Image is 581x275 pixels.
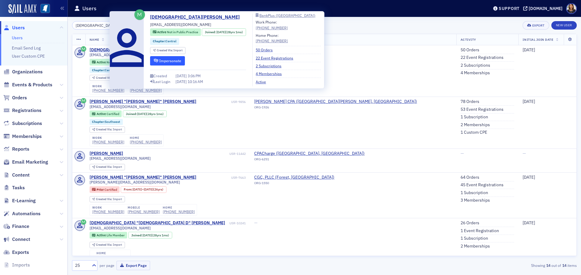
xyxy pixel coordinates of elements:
[90,119,123,125] div: Chapter:
[256,47,277,53] a: 50 Orders
[96,198,122,201] div: Import
[90,175,196,180] a: [PERSON_NAME] "[PERSON_NAME]" [PERSON_NAME]
[254,105,417,111] div: ORG-1926
[150,47,185,54] div: Created Via: Import
[523,37,553,42] span: Initial Join Date
[96,243,113,247] span: Created Via :
[96,76,113,80] span: Created Via :
[176,79,188,84] span: [DATE]
[157,49,183,52] div: Import
[97,251,129,255] div: home
[150,56,185,66] button: Impersonate
[3,120,42,127] a: Subscriptions
[97,255,129,260] div: [PHONE_NUMBER]
[143,233,152,237] span: [DATE]
[461,107,504,112] a: 53 Event Registrations
[12,197,36,204] span: E-Learning
[254,157,365,163] div: ORG-6251
[12,35,23,40] a: Users
[90,226,151,230] span: [EMAIL_ADDRESS][DOMAIN_NAME]
[92,68,116,72] a: Chapter:Central
[90,164,125,170] div: Created Via: Import
[551,21,577,30] a: New User
[12,69,43,75] span: Organizations
[3,146,29,152] a: Reports
[254,181,334,187] div: ORG-1550
[92,60,137,64] a: Active Not in Public Practice
[3,24,25,31] a: Users
[3,82,52,88] a: Events & Products
[12,24,25,31] span: Users
[92,209,124,214] a: [PHONE_NUMBER]
[3,133,42,140] a: Memberships
[561,263,567,268] strong: 14
[529,6,563,11] div: [DOMAIN_NAME]
[153,39,166,43] span: Chapter :
[461,37,476,42] span: Activity
[90,59,140,66] div: Active: Active: Not in Public Practice
[163,209,195,214] div: [PHONE_NUMBER]
[90,220,225,226] div: [DEMOGRAPHIC_DATA] "[DEMOGRAPHIC_DATA] D" [PERSON_NAME]
[90,99,196,104] div: [PERSON_NAME] "[PERSON_NAME]" [PERSON_NAME]
[96,128,122,131] div: Import
[100,263,114,268] label: per page
[12,107,41,114] span: Registrations
[12,53,45,59] a: User Custom CPE
[90,232,127,238] div: Active: Active: Life Member
[117,261,150,270] button: Export Page
[97,233,107,237] span: Active
[150,14,244,21] a: [DEMOGRAPHIC_DATA][PERSON_NAME]
[128,232,172,238] div: Joined: 1997-07-01 00:00:00
[197,176,246,180] div: USR-7663
[3,249,29,256] a: Exports
[197,100,246,104] div: USR-9856
[92,68,105,72] span: Chapter :
[96,76,122,80] div: Import
[256,25,288,30] div: [PHONE_NUMBER]
[3,107,41,114] a: Registrations
[123,110,167,117] div: Joined: 1997-07-01 00:00:00
[90,110,122,117] div: Active: Active: Certified
[96,127,113,131] span: Created Via :
[167,30,198,34] span: Not in Public Practice
[104,187,117,192] span: Certified
[523,6,565,11] button: [DOMAIN_NAME]
[92,140,124,144] a: [PHONE_NUMBER]
[75,262,88,269] div: 25
[96,197,113,201] span: Created Via :
[92,88,124,93] div: [PHONE_NUMBER]
[3,210,41,217] a: Automations
[12,262,30,268] span: Imports
[8,4,36,14] a: SailAMX
[153,74,167,78] div: Created
[82,5,97,12] h1: Users
[12,133,42,140] span: Memberships
[523,47,535,53] span: [DATE]
[130,88,162,93] div: [PHONE_NUMBER]
[254,175,334,180] span: CGC, PLLC (Forest, MS)
[90,75,125,81] div: Created Via: Import
[523,99,535,104] span: [DATE]
[157,30,167,34] span: Active
[90,104,151,109] span: [EMAIL_ADDRESS][DOMAIN_NAME]
[90,47,169,53] a: [DEMOGRAPHIC_DATA][PERSON_NAME]
[3,69,43,75] a: Organizations
[126,112,137,116] span: Joined :
[97,187,104,192] span: Prior
[3,172,30,178] a: Content
[150,22,211,27] span: [EMAIL_ADDRESS][DOMAIN_NAME]
[90,151,123,156] a: [PERSON_NAME]
[143,233,169,237] div: (28yrs 1mo)
[205,30,216,35] span: Joined :
[254,175,334,180] a: CGC, PLLC (Forest, [GEOGRAPHIC_DATA])
[92,85,124,88] div: work
[137,112,164,116] div: (28yrs 1mo)
[3,197,36,204] a: E-Learning
[499,6,520,11] div: Support
[90,156,151,161] span: [EMAIL_ADDRESS][DOMAIN_NAME]
[523,151,526,156] span: —
[97,112,107,116] span: Active
[90,126,125,133] div: Created Via: Import
[90,53,151,57] span: [EMAIL_ADDRESS][DOMAIN_NAME]
[523,220,535,225] span: [DATE]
